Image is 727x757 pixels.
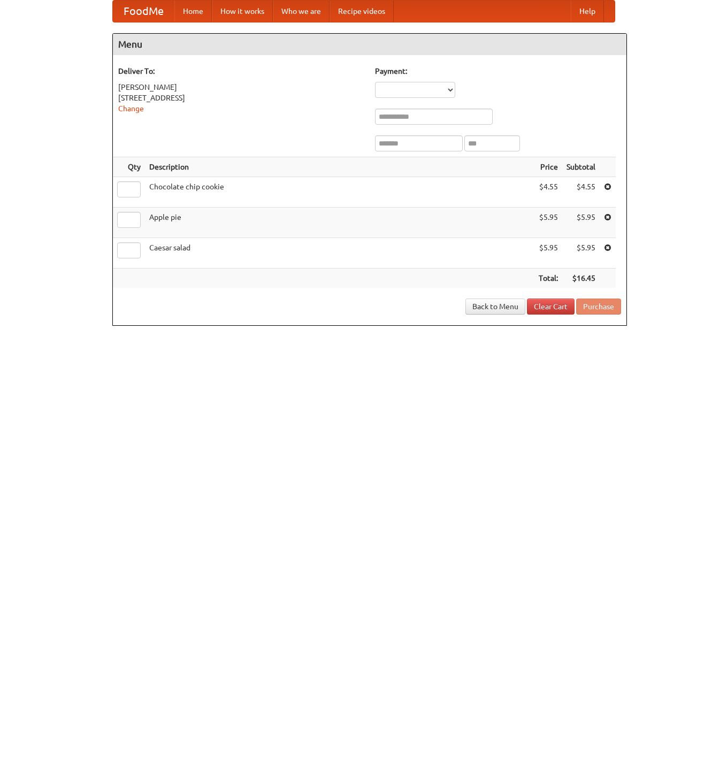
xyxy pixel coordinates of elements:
[562,269,600,288] th: $16.45
[118,82,364,93] div: [PERSON_NAME]
[273,1,330,22] a: Who we are
[534,177,562,208] td: $4.55
[113,157,145,177] th: Qty
[534,208,562,238] td: $5.95
[534,269,562,288] th: Total:
[576,299,621,315] button: Purchase
[118,66,364,77] h5: Deliver To:
[330,1,394,22] a: Recipe videos
[145,238,534,269] td: Caesar salad
[534,157,562,177] th: Price
[571,1,604,22] a: Help
[113,1,174,22] a: FoodMe
[113,34,626,55] h4: Menu
[534,238,562,269] td: $5.95
[375,66,621,77] h5: Payment:
[145,177,534,208] td: Chocolate chip cookie
[118,93,364,103] div: [STREET_ADDRESS]
[145,208,534,238] td: Apple pie
[562,177,600,208] td: $4.55
[562,238,600,269] td: $5.95
[562,157,600,177] th: Subtotal
[562,208,600,238] td: $5.95
[527,299,575,315] a: Clear Cart
[145,157,534,177] th: Description
[465,299,525,315] a: Back to Menu
[212,1,273,22] a: How it works
[174,1,212,22] a: Home
[118,104,144,113] a: Change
